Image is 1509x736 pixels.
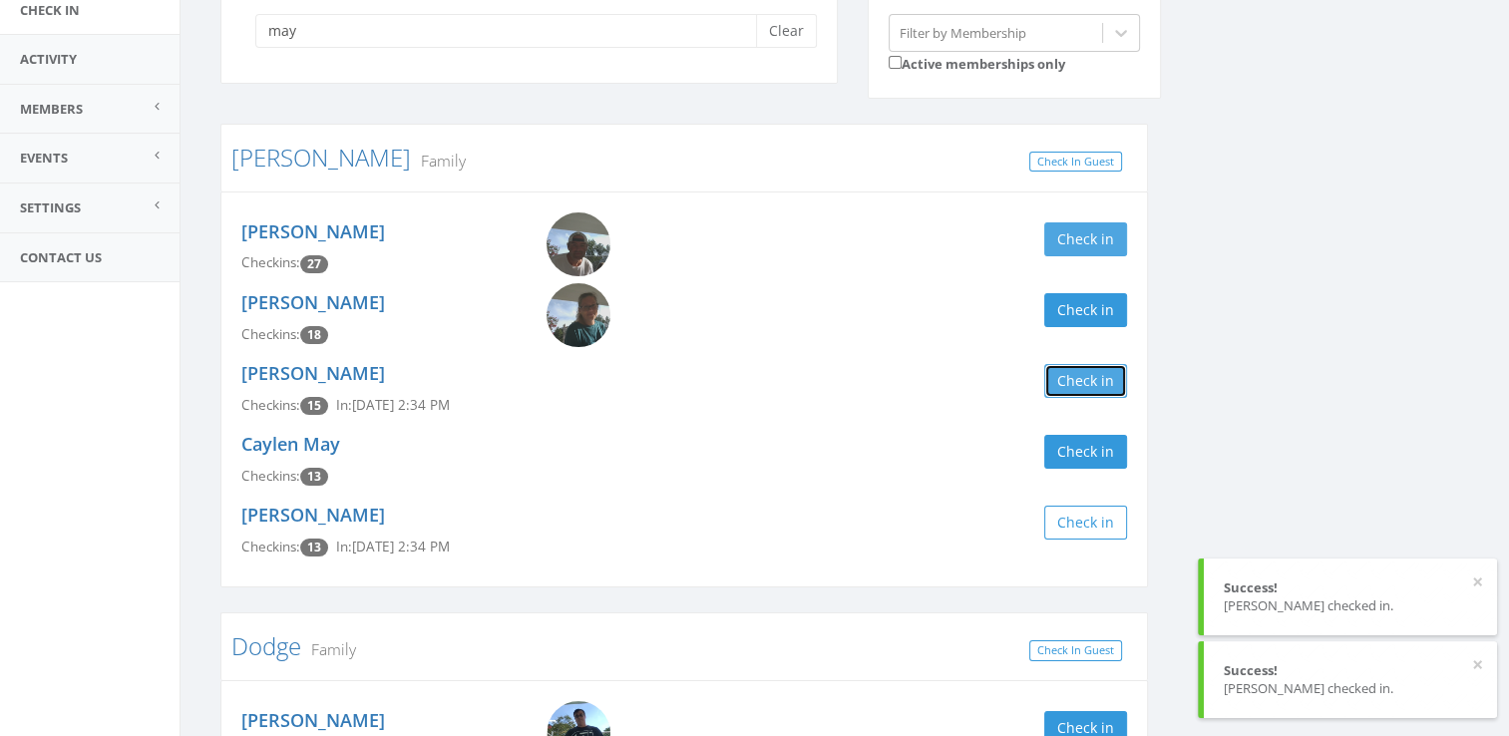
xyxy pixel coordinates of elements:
[20,100,83,118] span: Members
[1224,661,1477,680] div: Success!
[1029,152,1122,173] a: Check In Guest
[300,397,328,415] span: Checkin count
[241,219,385,243] a: [PERSON_NAME]
[411,150,466,172] small: Family
[241,467,300,485] span: Checkins:
[1029,640,1122,661] a: Check In Guest
[20,248,102,266] span: Contact Us
[241,708,385,732] a: [PERSON_NAME]
[241,538,300,555] span: Checkins:
[20,149,68,167] span: Events
[336,396,450,414] span: In: [DATE] 2:34 PM
[301,638,356,660] small: Family
[241,396,300,414] span: Checkins:
[547,212,610,276] img: Jeremy_May.png
[1044,506,1127,540] button: Check in
[300,468,328,486] span: Checkin count
[1472,572,1483,592] button: ×
[1044,435,1127,469] button: Check in
[300,326,328,344] span: Checkin count
[889,52,1065,74] label: Active memberships only
[300,255,328,273] span: Checkin count
[1044,364,1127,398] button: Check in
[547,283,610,347] img: Tammy_Algoe.png
[241,290,385,314] a: [PERSON_NAME]
[241,432,340,456] a: Caylen May
[1044,222,1127,256] button: Check in
[241,361,385,385] a: [PERSON_NAME]
[241,503,385,527] a: [PERSON_NAME]
[336,538,450,555] span: In: [DATE] 2:34 PM
[231,629,301,662] a: Dodge
[300,539,328,556] span: Checkin count
[1044,293,1127,327] button: Check in
[756,14,817,48] button: Clear
[900,23,1026,42] div: Filter by Membership
[231,141,411,174] a: [PERSON_NAME]
[1472,655,1483,675] button: ×
[255,14,771,48] input: Search a name to check in
[1224,596,1477,615] div: [PERSON_NAME] checked in.
[241,253,300,271] span: Checkins:
[1224,578,1477,597] div: Success!
[889,56,902,69] input: Active memberships only
[20,198,81,216] span: Settings
[1224,679,1477,698] div: [PERSON_NAME] checked in.
[241,325,300,343] span: Checkins:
